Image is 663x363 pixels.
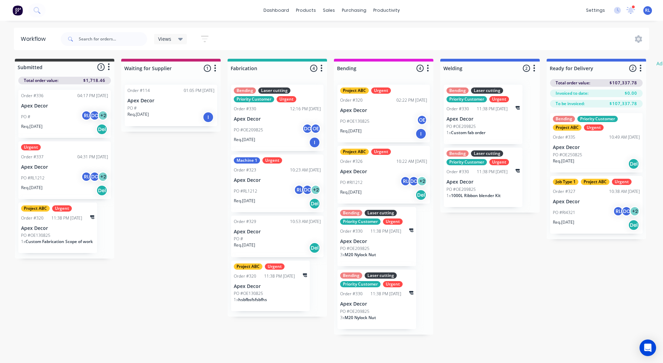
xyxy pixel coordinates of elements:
div: Urgent [52,205,72,212]
p: Apex Decor [446,179,520,185]
span: 1 x [446,130,451,136]
div: Project ABC [340,149,369,155]
div: Machine 1UrgentOrder #32310:23 AM [DATE]Apex DecorPO #RL1212RLDC+2Req.[DATE]Del [231,155,324,212]
div: Del [309,242,320,253]
div: OE [417,115,427,125]
div: Urgent [489,96,509,102]
div: RL [81,110,92,121]
span: $1,718.46 [83,77,105,84]
div: BendingLaser cuttingPriority CustomerUrgentOrder #33011:38 PM [DATE]Apex DecorPO #OE2098253xM20 N... [337,207,416,267]
div: 11:38 PM [DATE] [477,106,508,112]
div: Bending [446,150,469,157]
p: Apex Decor [234,177,321,183]
p: Req. [DATE] [340,128,362,134]
p: Apex Decor [234,229,321,235]
p: Apex Decor [234,116,321,122]
div: DC [621,206,632,216]
p: PO # [234,236,243,242]
span: Invoiced to date: [556,90,588,96]
div: Del [96,185,107,196]
div: Priority Customer [577,116,618,122]
div: Bending [446,87,469,94]
div: 11:38 PM [DATE] [51,215,82,221]
div: BendingPriority CustomerProject ABCUrgentOrder #33510:49 AM [DATE]Apex DecorPO #OE250825Req.[DATE... [550,113,643,173]
div: 01:05 PM [DATE] [184,87,214,94]
p: PO #OE130825 [234,290,263,297]
div: DC [302,123,313,134]
div: Urgent [371,149,391,155]
p: Apex Decor [21,164,108,170]
div: RL [400,176,411,186]
div: RL [613,206,623,216]
div: Urgent [612,179,632,185]
div: Order #329 [234,218,256,225]
div: Urgent [262,157,282,164]
div: BendingLaser cuttingPriority CustomerUrgentOrder #33012:16 PM [DATE]Apex DecorPO #OE209825DCOEReq... [231,85,324,151]
p: Req. [DATE] [340,189,362,195]
p: Req. [DATE] [234,242,255,248]
div: 10:23 AM [DATE] [290,167,321,173]
div: Laser cutting [365,272,397,279]
div: products [292,5,319,16]
p: PO #OE250825 [553,152,582,158]
div: Order #327 [553,188,575,195]
div: Priority Customer [446,96,487,102]
div: Project ABC [581,179,609,185]
div: Order #320 [340,97,363,103]
div: 11:38 PM [DATE] [371,291,401,297]
div: Del [628,220,639,231]
div: Urgent [584,124,604,131]
div: settings [583,5,608,16]
p: PO #OE130825 [21,232,50,239]
div: Urgent [383,218,403,225]
div: OE [310,123,321,134]
div: Laser cutting [471,87,503,94]
p: Req. [DATE] [234,137,255,143]
div: 10:38 AM [DATE] [609,188,640,195]
div: Urgent [383,281,403,287]
span: Custom fab order [451,130,486,136]
span: To be invoiced: [556,101,585,107]
div: + 2 [310,185,321,195]
div: Bending [340,272,362,279]
div: Order #335 [553,134,575,140]
div: Order #330 [446,106,469,112]
div: Del [415,189,426,201]
p: PO #RL1212 [234,188,257,194]
div: Bending [553,116,575,122]
div: Urgent [489,159,509,165]
span: 1 x [21,239,26,244]
p: PO #OE209825 [446,186,476,193]
span: M20 Nylock Nut [345,252,376,258]
div: 04:17 PM [DATE] [77,93,108,99]
div: BendingLaser cuttingPriority CustomerUrgentOrder #33011:38 PM [DATE]Apex DecorPO #OE2098251x1000L... [444,148,522,207]
div: Order #337 [21,154,44,160]
img: Factory [12,5,23,16]
div: 02:22 PM [DATE] [396,97,427,103]
div: + 2 [417,176,427,186]
div: Bending [234,87,256,94]
p: Apex Decor [127,98,214,104]
p: PO #OE209825 [446,123,476,130]
div: BendingLaser cuttingPriority CustomerUrgentOrder #33011:38 PM [DATE]Apex DecorPO #OE2098253xM20 N... [337,270,416,329]
div: Job Type 1Project ABCUrgentOrder #32710:38 AM [DATE]Apex DecorPO #Rl4321RLDC+2Req.[DATE]Del [550,176,643,234]
div: 10:53 AM [DATE] [290,218,321,225]
div: Priority Customer [234,96,274,102]
p: Apex Decor [340,301,413,307]
span: 1 x [446,193,451,198]
p: PO #RL1212 [21,175,45,181]
div: Order #320 [21,215,44,221]
p: Apex Decor [21,225,94,231]
span: Total order value: [24,77,58,84]
a: dashboard [260,5,292,16]
p: Req. [DATE] [127,111,149,118]
div: Order #330 [234,106,256,112]
div: 11:38 PM [DATE] [371,228,401,234]
p: Apex Decor [340,169,427,175]
div: DC [409,176,419,186]
span: 3 x [340,252,345,258]
div: Project ABCUrgentOrder #32011:38 PM [DATE]Apex DecorPO #OE1308251xhsbfbsfsfsbfhs [231,261,310,311]
p: PO #OE209825 [340,308,369,315]
div: DC [302,185,313,195]
div: Project ABC [21,205,50,212]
